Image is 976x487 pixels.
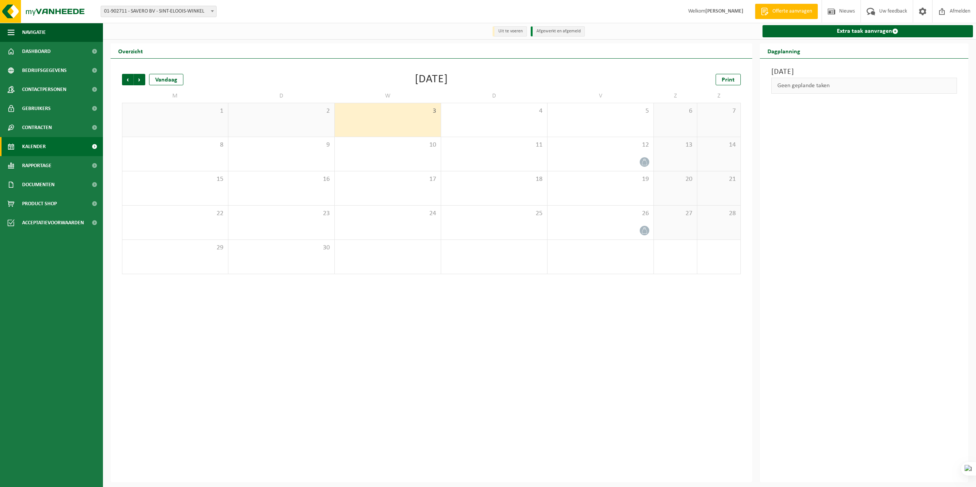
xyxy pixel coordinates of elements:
[445,209,543,218] span: 25
[22,175,55,194] span: Documenten
[445,175,543,184] span: 18
[445,107,543,115] span: 4
[22,61,67,80] span: Bedrijfsgegevens
[126,209,224,218] span: 22
[551,175,650,184] span: 19
[760,43,808,58] h2: Dagplanning
[22,99,51,118] span: Gebruikers
[22,80,66,99] span: Contactpersonen
[232,141,331,149] span: 9
[22,213,84,232] span: Acceptatievoorwaarden
[771,8,814,15] span: Offerte aanvragen
[232,244,331,252] span: 30
[445,141,543,149] span: 11
[716,74,741,85] a: Print
[551,209,650,218] span: 26
[658,175,693,184] span: 20
[232,107,331,115] span: 2
[762,25,973,37] a: Extra taak aanvragen
[531,26,585,37] li: Afgewerkt en afgemeld
[697,89,741,103] td: Z
[335,89,441,103] td: W
[493,26,527,37] li: Uit te voeren
[701,107,737,115] span: 7
[441,89,547,103] td: D
[339,175,437,184] span: 17
[126,141,224,149] span: 8
[339,107,437,115] span: 3
[722,77,735,83] span: Print
[658,209,693,218] span: 27
[126,244,224,252] span: 29
[701,175,737,184] span: 21
[339,209,437,218] span: 24
[126,107,224,115] span: 1
[771,78,957,94] div: Geen geplande taken
[22,42,51,61] span: Dashboard
[22,194,57,213] span: Product Shop
[658,141,693,149] span: 13
[134,74,145,85] span: Volgende
[122,89,228,103] td: M
[101,6,216,17] span: 01-902711 - SAVERO BV - SINT-ELOOIS-WINKEL
[415,74,448,85] div: [DATE]
[654,89,697,103] td: Z
[126,175,224,184] span: 15
[705,8,743,14] strong: [PERSON_NAME]
[111,43,151,58] h2: Overzicht
[22,137,46,156] span: Kalender
[551,107,650,115] span: 5
[232,209,331,218] span: 23
[339,141,437,149] span: 10
[122,74,133,85] span: Vorige
[22,23,46,42] span: Navigatie
[22,156,51,175] span: Rapportage
[755,4,818,19] a: Offerte aanvragen
[551,141,650,149] span: 12
[547,89,654,103] td: V
[22,118,52,137] span: Contracten
[701,141,737,149] span: 14
[701,209,737,218] span: 28
[771,66,957,78] h3: [DATE]
[658,107,693,115] span: 6
[149,74,183,85] div: Vandaag
[232,175,331,184] span: 16
[228,89,335,103] td: D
